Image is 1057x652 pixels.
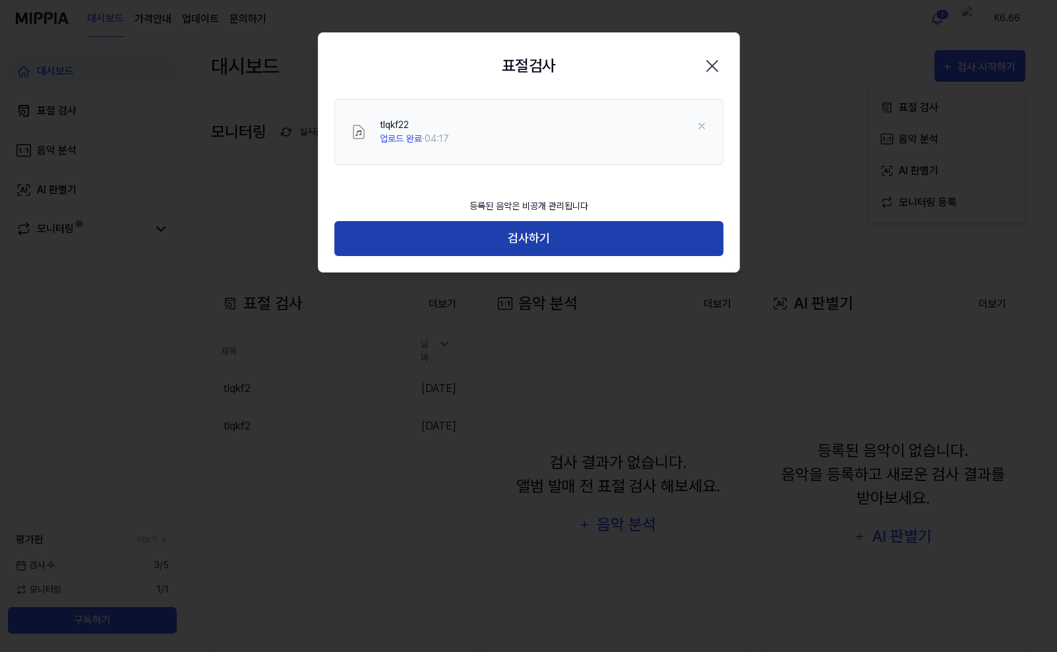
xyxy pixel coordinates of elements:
[351,124,367,140] img: File Select
[502,54,556,78] h2: 표절검사
[462,191,596,221] div: 등록된 음악은 비공개 관리됩니다
[380,132,449,146] div: · 04:17
[380,133,422,144] span: 업로드 완료
[380,118,449,132] div: tlqkf22
[334,221,723,256] button: 검사하기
